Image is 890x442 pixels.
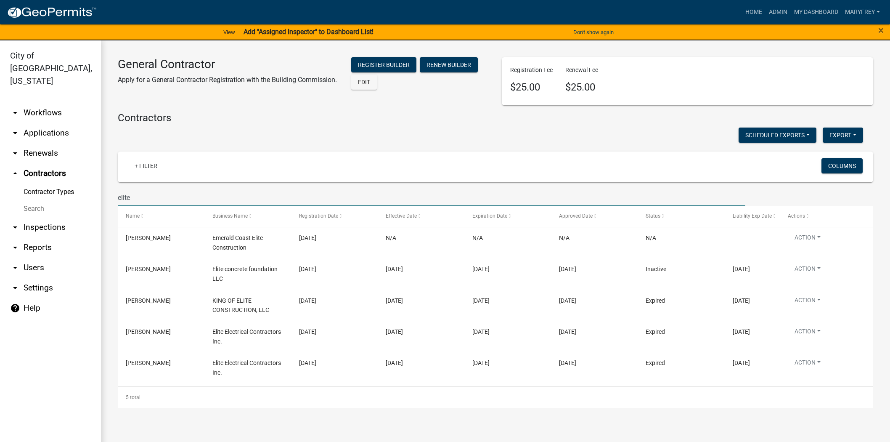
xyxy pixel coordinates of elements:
datatable-header-cell: Actions [780,206,866,226]
button: Action [788,233,827,245]
span: Dustin Roemer [126,234,171,241]
datatable-header-cell: Effective Date [378,206,464,226]
a: MaryFrey [842,4,883,20]
span: 08/05/2025 [299,234,316,241]
span: Expired [646,297,665,304]
button: Renew Builder [420,57,478,72]
a: Admin [766,4,791,20]
span: Emerald Coast Elite Construction [212,234,263,251]
span: 03/06/2025 [733,266,750,272]
p: Renewal Fee [565,66,598,75]
span: 11/12/2024 [386,266,403,272]
p: Apply for a General Contractor Registration with the Building Commission. [118,75,337,85]
i: arrow_drop_down [10,148,20,158]
i: arrow_drop_down [10,222,20,232]
i: arrow_drop_down [10,263,20,273]
span: Expiration Date [472,213,507,219]
span: 01/23/2024 [733,297,750,304]
button: Action [788,264,827,277]
h4: Contractors [118,112,873,124]
span: Liability Exp Date [733,213,772,219]
button: Register Builder [351,57,416,72]
span: Inactive [646,266,666,272]
span: Approved Date [559,213,593,219]
h4: $25.00 [510,81,553,93]
a: + Filter [128,158,164,173]
span: 01/17/2023 [559,328,576,335]
button: Action [788,327,827,339]
span: 10/06/2022 [559,359,576,366]
datatable-header-cell: Approved Date [551,206,638,226]
a: View [220,25,238,39]
span: 12/31/2023 [472,297,490,304]
span: N/A [386,234,396,241]
datatable-header-cell: Status [638,206,724,226]
span: 02/06/2023 [386,297,403,304]
span: Elite Electrical Contractors Inc. [212,328,281,345]
button: Scheduled Exports [739,128,816,143]
span: N/A [559,234,569,241]
button: Export [823,128,863,143]
i: help [10,303,20,313]
span: Elite concrete foundation LLC [212,266,278,282]
datatable-header-cell: Liability Exp Date [724,206,780,226]
span: 12/31/2022 [472,359,490,366]
button: Action [788,358,827,370]
i: arrow_drop_up [10,168,20,178]
span: 11/12/2024 [559,266,576,272]
span: Business Name [212,213,248,219]
p: Registration Fee [510,66,553,75]
span: 12/31/2025 [472,266,490,272]
datatable-header-cell: Name [118,206,204,226]
span: KING OF ELITE CONSTRUCTION, LLC [212,297,269,314]
button: Close [878,25,884,35]
span: 01/17/2023 [386,328,403,335]
h4: $25.00 [565,81,598,93]
span: Expired [646,359,665,366]
span: 10/13/2022 [386,359,403,366]
i: arrow_drop_down [10,283,20,293]
span: Expired [646,328,665,335]
span: 01/17/2023 [299,328,316,335]
button: Edit [351,75,377,90]
button: Don't show again [570,25,617,39]
span: 12/31/2023 [472,328,490,335]
span: Effective Date [386,213,417,219]
a: My Dashboard [791,4,842,20]
span: Status [646,213,660,219]
i: arrow_drop_down [10,128,20,138]
span: 01/01/2024 [733,359,750,366]
datatable-header-cell: Registration Date [291,206,378,226]
input: Search for contractors [118,189,745,206]
span: Name [126,213,140,219]
span: Jason Aslinger [126,328,171,335]
span: × [878,24,884,36]
span: Elite Electrical Contractors Inc. [212,359,281,376]
datatable-header-cell: Business Name [204,206,291,226]
span: Registration Date [299,213,338,219]
span: 01/01/2024 [733,328,750,335]
span: 10/06/2022 [299,359,316,366]
div: 5 total [118,387,873,408]
span: Jason Aslinger [126,359,171,366]
span: 02/03/2023 [299,297,316,304]
h3: General Contractor [118,57,337,72]
datatable-header-cell: Expiration Date [464,206,551,226]
span: Actions [788,213,805,219]
span: Wesley Sexton [126,266,171,272]
span: Tomas Sanchez [126,297,171,304]
strong: Add "Assigned Inspector" to Dashboard List! [244,28,373,36]
a: Home [742,4,766,20]
button: Action [788,296,827,308]
span: N/A [646,234,656,241]
i: arrow_drop_down [10,242,20,253]
span: 02/06/2023 [559,297,576,304]
span: N/A [472,234,483,241]
span: 11/11/2024 [299,266,316,272]
i: arrow_drop_down [10,108,20,118]
button: Columns [821,158,863,173]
